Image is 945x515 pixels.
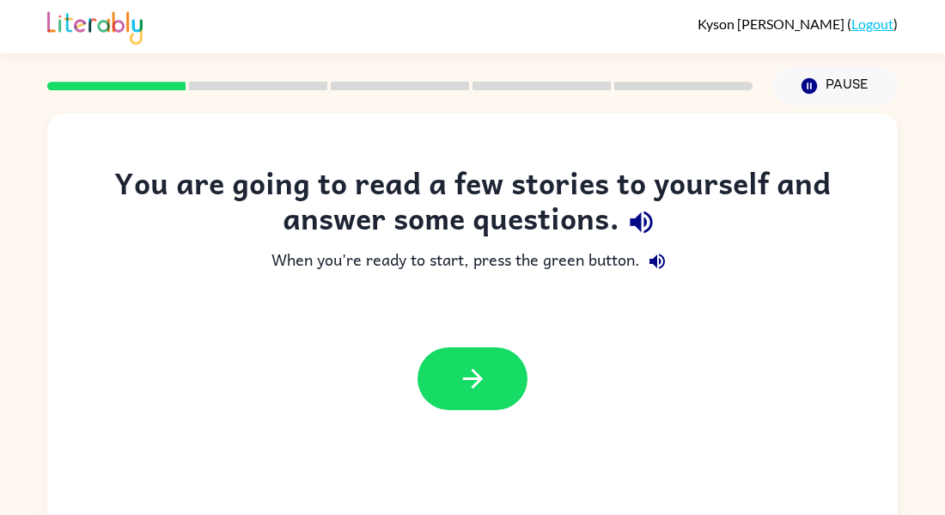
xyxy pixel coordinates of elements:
[82,165,863,244] div: You are going to read a few stories to yourself and answer some questions.
[773,66,898,106] button: Pause
[698,15,847,32] span: Kyson [PERSON_NAME]
[851,15,893,32] a: Logout
[47,7,143,45] img: Literably
[82,244,863,279] div: When you're ready to start, press the green button.
[698,15,898,32] div: ( )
